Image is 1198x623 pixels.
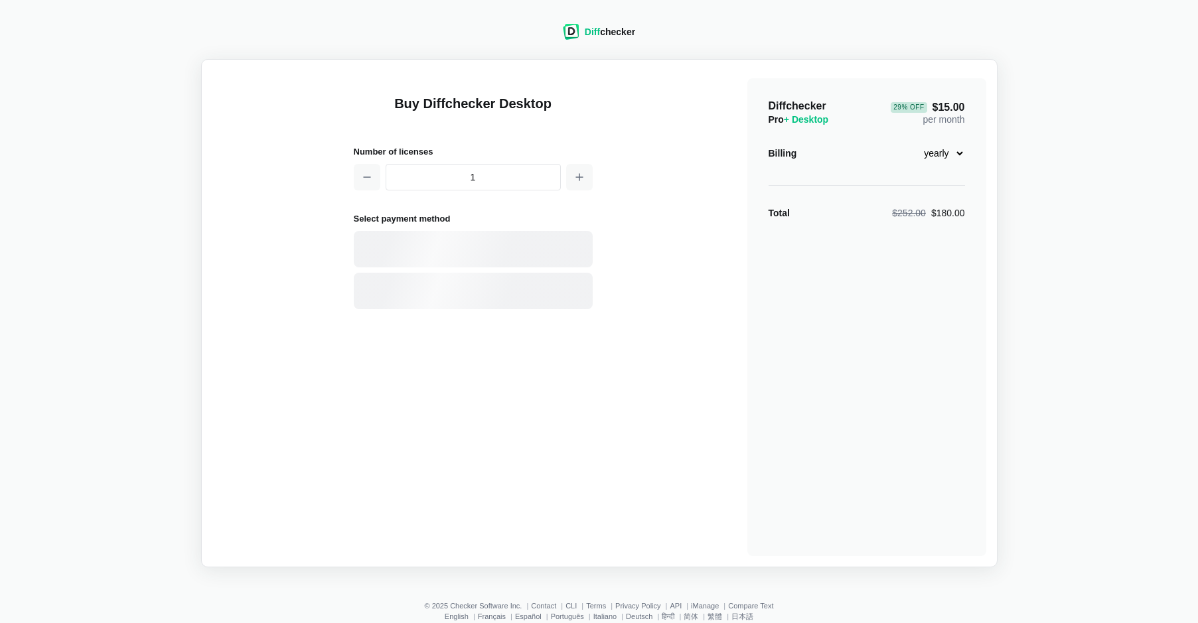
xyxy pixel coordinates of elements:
[354,212,593,226] h2: Select payment method
[386,164,561,190] input: 1
[551,612,584,620] a: Português
[585,27,600,37] span: Diff
[354,94,593,129] h1: Buy Diffchecker Desktop
[892,206,964,220] div: $180.00
[662,612,674,620] a: हिन्दी
[531,602,556,610] a: Contact
[891,102,927,113] div: 29 % Off
[769,147,797,160] div: Billing
[769,208,790,218] strong: Total
[615,602,660,610] a: Privacy Policy
[892,208,926,218] span: $252.00
[445,612,469,620] a: English
[728,602,773,610] a: Compare Text
[563,24,579,40] img: Diffchecker logo
[891,100,964,126] div: per month
[784,114,828,125] span: + Desktop
[515,612,542,620] a: Español
[769,100,826,111] span: Diffchecker
[626,612,652,620] a: Deutsch
[769,114,829,125] span: Pro
[586,602,606,610] a: Terms
[891,102,964,113] span: $15.00
[565,602,577,610] a: CLI
[691,602,719,610] a: iManage
[563,31,635,42] a: Diffchecker logoDiffchecker
[478,612,506,620] a: Français
[585,25,635,38] div: checker
[684,612,698,620] a: 简体
[593,612,617,620] a: Italiano
[731,612,753,620] a: 日本語
[354,145,593,159] h2: Number of licenses
[670,602,682,610] a: API
[708,612,722,620] a: 繁體
[424,602,531,610] li: © 2025 Checker Software Inc.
